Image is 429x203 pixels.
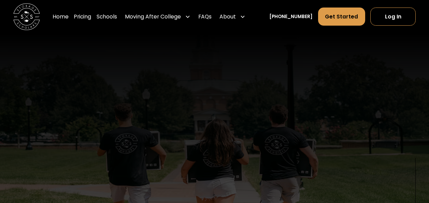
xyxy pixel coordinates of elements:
div: About [217,7,248,26]
a: Home [53,7,69,26]
img: Storage Scholars main logo [13,3,40,30]
a: Get Started [318,8,365,26]
a: Log In [370,8,416,26]
div: About [219,13,236,21]
a: Schools [97,7,117,26]
a: FAQs [198,7,212,26]
a: [PHONE_NUMBER] [269,13,313,21]
div: Moving After College [122,7,193,26]
div: Moving After College [125,13,181,21]
a: Pricing [74,7,91,26]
